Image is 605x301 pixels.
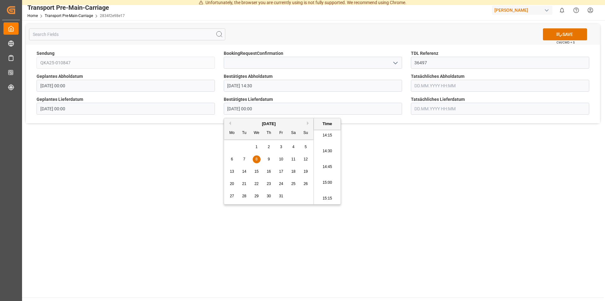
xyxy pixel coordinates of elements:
[279,157,283,161] span: 10
[277,143,285,151] div: Choose Friday, October 3rd, 2025
[242,182,246,186] span: 21
[224,121,314,127] div: [DATE]
[226,141,312,202] div: month 2025-10
[303,169,308,174] span: 19
[267,169,271,174] span: 16
[302,180,310,188] div: Choose Sunday, October 26th, 2025
[290,129,297,137] div: Sa
[242,169,246,174] span: 14
[277,168,285,176] div: Choose Friday, October 17th, 2025
[290,168,297,176] div: Choose Saturday, October 18th, 2025
[277,129,285,137] div: Fr
[267,182,271,186] span: 23
[265,180,273,188] div: Choose Thursday, October 23rd, 2025
[291,157,295,161] span: 11
[231,157,233,161] span: 6
[314,191,341,206] li: 15:15
[240,129,248,137] div: Tu
[277,192,285,200] div: Choose Friday, October 31st, 2025
[302,155,310,163] div: Choose Sunday, October 12th, 2025
[256,145,258,149] span: 1
[411,50,438,57] span: TDL Referenz
[228,192,236,200] div: Choose Monday, October 27th, 2025
[569,3,583,17] button: Help Center
[303,157,308,161] span: 12
[290,155,297,163] div: Choose Saturday, October 11th, 2025
[314,143,341,159] li: 14:30
[280,145,282,149] span: 3
[45,14,93,18] a: Transport Pre-Main-Carriage
[37,73,83,80] span: Geplantes Abholdatum
[492,4,555,16] button: [PERSON_NAME]
[253,168,261,176] div: Choose Wednesday, October 15th, 2025
[253,192,261,200] div: Choose Wednesday, October 29th, 2025
[268,145,270,149] span: 2
[303,182,308,186] span: 26
[29,28,225,40] input: Search Fields
[314,175,341,191] li: 15:00
[256,157,258,161] span: 8
[277,155,285,163] div: Choose Friday, October 10th, 2025
[279,182,283,186] span: 24
[37,103,215,115] input: DD.MM.YYYY HH:MM
[292,145,295,149] span: 4
[37,96,83,103] span: Geplantes Lieferdatum
[228,180,236,188] div: Choose Monday, October 20th, 2025
[240,192,248,200] div: Choose Tuesday, October 28th, 2025
[302,143,310,151] div: Choose Sunday, October 5th, 2025
[243,157,245,161] span: 7
[224,80,402,92] input: DD.MM.YYYY HH:MM
[230,194,234,198] span: 27
[277,180,285,188] div: Choose Friday, October 24th, 2025
[411,73,464,80] span: Tatsächliches Abholdatum
[224,73,273,80] span: Bestätigtes Abholdatum
[291,169,295,174] span: 18
[543,28,587,40] button: SAVE
[253,143,261,151] div: Choose Wednesday, October 1st, 2025
[302,129,310,137] div: Su
[315,121,339,127] div: Time
[411,103,589,115] input: DD.MM.YYYY HH:MM
[254,169,258,174] span: 15
[265,155,273,163] div: Choose Thursday, October 9th, 2025
[555,3,569,17] button: show 0 new notifications
[230,169,234,174] span: 13
[265,143,273,151] div: Choose Thursday, October 2nd, 2025
[240,180,248,188] div: Choose Tuesday, October 21st, 2025
[240,168,248,176] div: Choose Tuesday, October 14th, 2025
[307,121,311,125] button: Next Month
[411,80,589,92] input: DD.MM.YYYY HH:MM
[279,169,283,174] span: 17
[37,80,215,92] input: DD.MM.YYYY HH:MM
[227,121,231,125] button: Previous Month
[253,180,261,188] div: Choose Wednesday, October 22nd, 2025
[290,143,297,151] div: Choose Saturday, October 4th, 2025
[411,96,465,103] span: Tatsächliches Lieferdatum
[390,58,400,68] button: open menu
[230,182,234,186] span: 20
[265,192,273,200] div: Choose Thursday, October 30th, 2025
[254,182,258,186] span: 22
[37,50,55,57] span: Sendung
[279,194,283,198] span: 31
[228,155,236,163] div: Choose Monday, October 6th, 2025
[228,168,236,176] div: Choose Monday, October 13th, 2025
[267,194,271,198] span: 30
[27,14,38,18] a: Home
[268,157,270,161] span: 9
[240,155,248,163] div: Choose Tuesday, October 7th, 2025
[228,129,236,137] div: Mo
[492,6,552,15] div: [PERSON_NAME]
[290,180,297,188] div: Choose Saturday, October 25th, 2025
[253,155,261,163] div: Choose Wednesday, October 8th, 2025
[265,129,273,137] div: Th
[224,96,273,103] span: Bestätigtes Lieferdatum
[265,168,273,176] div: Choose Thursday, October 16th, 2025
[253,129,261,137] div: We
[305,145,307,149] span: 5
[556,40,575,45] span: Ctrl/CMD + S
[224,50,283,57] span: BookingRequestConfirmation
[242,194,246,198] span: 28
[314,159,341,175] li: 14:45
[291,182,295,186] span: 25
